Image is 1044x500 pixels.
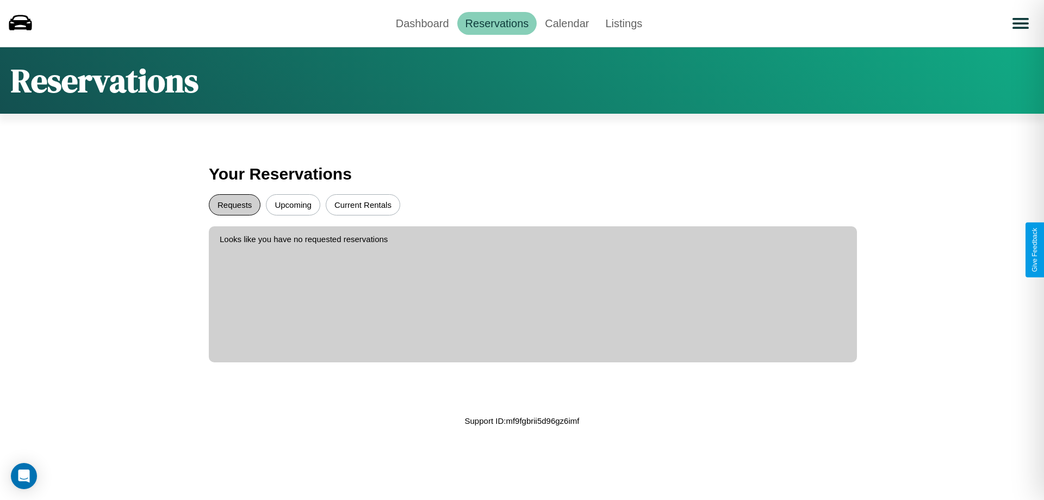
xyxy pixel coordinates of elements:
[209,159,835,189] h3: Your Reservations
[465,413,580,428] p: Support ID: mf9fgbrii5d96gz6imf
[209,194,260,215] button: Requests
[1031,228,1039,272] div: Give Feedback
[220,232,846,246] p: Looks like you have no requested reservations
[326,194,400,215] button: Current Rentals
[11,58,198,103] h1: Reservations
[266,194,320,215] button: Upcoming
[388,12,457,35] a: Dashboard
[537,12,597,35] a: Calendar
[597,12,650,35] a: Listings
[1005,8,1036,39] button: Open menu
[457,12,537,35] a: Reservations
[11,463,37,489] div: Open Intercom Messenger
